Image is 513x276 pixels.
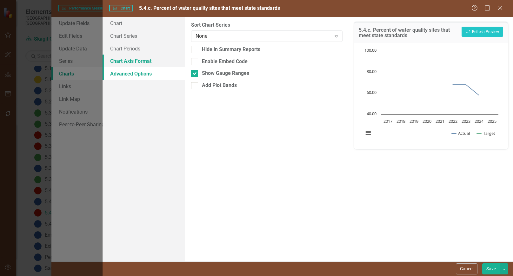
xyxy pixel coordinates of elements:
[359,27,458,38] h3: 5.4.c. Percent of water quality sites that meet state standards
[191,22,343,29] label: Sort Chart Series
[364,47,376,53] text: 100.00
[461,118,470,124] text: 2023
[202,46,260,53] div: Hide in Summary Reports
[452,130,470,136] button: Show Actual
[367,69,376,74] text: 80.00
[202,70,249,77] div: Show Gauge Ranges
[103,17,185,30] a: Chart
[487,118,496,124] text: 2025
[367,111,376,116] text: 40.00
[422,118,431,124] text: 2020
[396,118,405,124] text: 2018
[103,42,185,55] a: Chart Periods
[360,48,502,143] div: Chart. Highcharts interactive chart.
[477,130,496,136] button: Show Target
[462,27,503,37] button: Refresh Preview
[367,89,376,95] text: 60.00
[409,118,418,124] text: 2019
[482,263,500,274] button: Save
[103,67,185,80] a: Advanced Options
[202,58,248,65] div: Enable Embed Code
[360,48,502,143] svg: Interactive chart
[196,32,331,40] div: None
[202,82,237,89] div: Add Plot Bands
[383,118,392,124] text: 2017
[448,118,457,124] text: 2022
[364,128,373,137] button: View chart menu, Chart
[456,263,477,274] button: Cancel
[435,118,444,124] text: 2021
[109,5,132,11] span: Chart
[103,55,185,67] a: Chart Axis Format
[139,5,280,11] span: 5.4.c. Percent of water quality sites that meet state standards
[103,30,185,42] a: Chart Series
[474,118,483,124] text: 2024
[388,49,493,52] g: Target, line 2 of 2 with 9 data points.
